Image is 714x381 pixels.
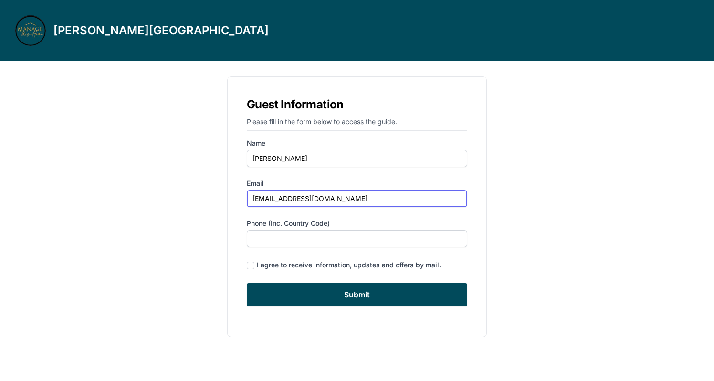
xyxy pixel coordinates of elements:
[247,117,467,131] p: Please fill in the form below to access the guide.
[247,138,467,148] label: Name
[247,283,467,306] input: Submit
[257,260,441,270] div: I agree to receive information, updates and offers by mail.
[247,179,467,188] label: Email
[247,219,467,228] label: Phone (inc. country code)
[15,15,46,46] img: 7liofyekw016rdreflr7wj9ykwvc
[247,96,467,113] h1: Guest Information
[15,15,269,46] a: [PERSON_NAME][GEOGRAPHIC_DATA]
[53,23,269,38] h3: [PERSON_NAME][GEOGRAPHIC_DATA]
